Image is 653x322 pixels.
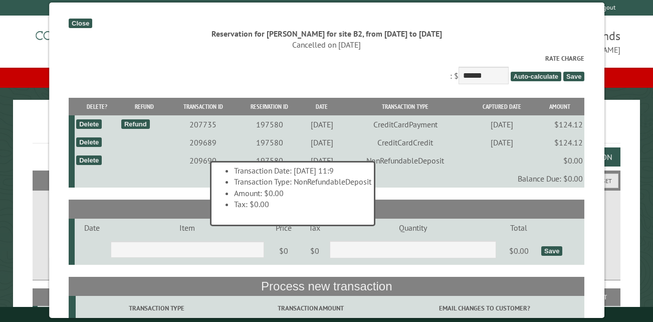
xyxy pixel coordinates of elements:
td: 209689 [169,133,237,151]
div: Cancelled on [DATE] [69,39,584,50]
td: 209690 [169,151,237,170]
span: Auto-calculate [510,72,561,81]
span: Save [563,72,584,81]
td: Quantity [328,219,498,237]
li: Transaction Date: [DATE] 11:9 [234,165,371,176]
th: Transaction ID [169,98,237,115]
td: [DATE] [302,115,342,133]
th: Process new transaction [69,277,584,296]
td: 207735 [169,115,237,133]
div: Delete [76,155,102,165]
li: Amount: $0.00 [234,188,371,199]
td: 197580 [237,133,302,151]
div: Delete [76,137,102,147]
div: : $ [69,54,584,86]
label: Transaction Amount [239,303,383,313]
td: 197580 [237,115,302,133]
td: NonRefundableDeposit [342,151,468,170]
div: Delete [76,119,102,129]
td: [DATE] [302,151,342,170]
li: Transaction Type: NonRefundableDeposit [234,176,371,187]
th: Amount [535,98,584,115]
img: Campground Commander [33,20,158,59]
td: Total [498,219,539,237]
td: Balance Due: $0.00 [75,170,584,188]
td: $0.00 [498,237,539,265]
div: Refund [121,119,150,129]
th: Add-on Items [69,200,584,219]
div: Save [541,246,562,256]
td: $0 [301,237,328,265]
th: Site [38,288,75,306]
td: Tax [301,219,328,237]
td: $0 [266,237,301,265]
td: Price [266,219,301,237]
td: CreditCardPayment [342,115,468,133]
td: Item [109,219,266,237]
td: [DATE] [302,133,342,151]
div: Reservation for [PERSON_NAME] for site B2, from [DATE] to [DATE] [69,28,584,39]
h1: Reservations [33,116,620,143]
h2: Filters [33,171,620,190]
td: [DATE] [469,133,535,151]
td: [DATE] [469,115,535,133]
td: $124.12 [535,133,584,151]
li: Tax: $0.00 [234,199,371,210]
td: $124.12 [535,115,584,133]
td: CreditCardCredit [342,133,468,151]
td: 197580 [237,151,302,170]
th: Transaction Type [342,98,468,115]
label: Email changes to customer? [386,303,583,313]
th: Date [302,98,342,115]
div: Close [69,19,92,28]
label: Transaction Type [77,303,236,313]
label: Rate Charge [69,54,584,63]
th: Delete? [75,98,120,115]
td: Date [75,219,109,237]
th: Reservation ID [237,98,302,115]
th: Captured Date [469,98,535,115]
td: $0.00 [535,151,584,170]
th: Refund [120,98,169,115]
